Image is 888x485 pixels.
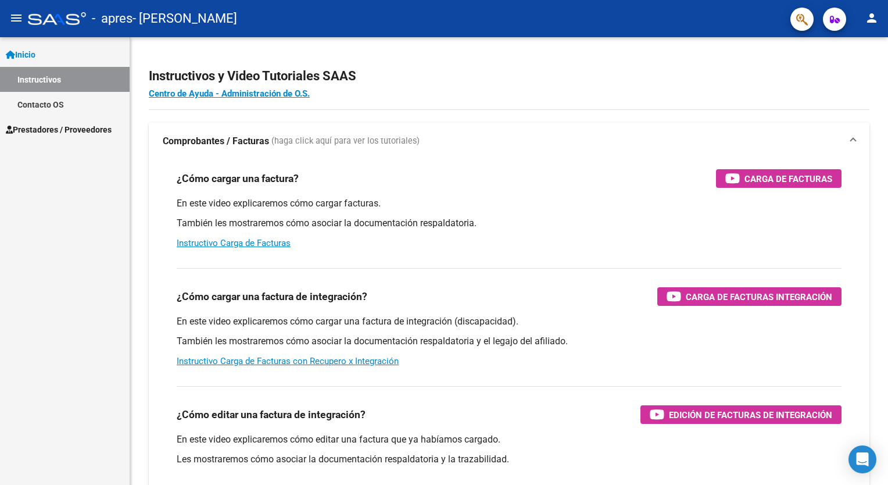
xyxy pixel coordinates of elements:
button: Edición de Facturas de integración [640,405,842,424]
h3: ¿Cómo editar una factura de integración? [177,406,366,423]
strong: Comprobantes / Facturas [163,135,269,148]
h3: ¿Cómo cargar una factura? [177,170,299,187]
mat-icon: menu [9,11,23,25]
span: Edición de Facturas de integración [669,408,832,422]
span: - [PERSON_NAME] [133,6,237,31]
p: Les mostraremos cómo asociar la documentación respaldatoria y la trazabilidad. [177,453,842,466]
mat-icon: person [865,11,879,25]
span: - apres [92,6,133,31]
span: (haga click aquí para ver los tutoriales) [271,135,420,148]
p: También les mostraremos cómo asociar la documentación respaldatoria y el legajo del afiliado. [177,335,842,348]
p: En este video explicaremos cómo cargar facturas. [177,197,842,210]
span: Carga de Facturas [744,172,832,186]
button: Carga de Facturas Integración [657,287,842,306]
h2: Instructivos y Video Tutoriales SAAS [149,65,869,87]
p: En este video explicaremos cómo editar una factura que ya habíamos cargado. [177,433,842,446]
span: Prestadores / Proveedores [6,123,112,136]
a: Centro de Ayuda - Administración de O.S. [149,88,310,99]
span: Carga de Facturas Integración [686,290,832,304]
p: También les mostraremos cómo asociar la documentación respaldatoria. [177,217,842,230]
button: Carga de Facturas [716,169,842,188]
div: Open Intercom Messenger [848,445,876,473]
p: En este video explicaremos cómo cargar una factura de integración (discapacidad). [177,315,842,328]
a: Instructivo Carga de Facturas [177,238,291,248]
h3: ¿Cómo cargar una factura de integración? [177,288,367,305]
a: Instructivo Carga de Facturas con Recupero x Integración [177,356,399,366]
mat-expansion-panel-header: Comprobantes / Facturas (haga click aquí para ver los tutoriales) [149,123,869,160]
span: Inicio [6,48,35,61]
